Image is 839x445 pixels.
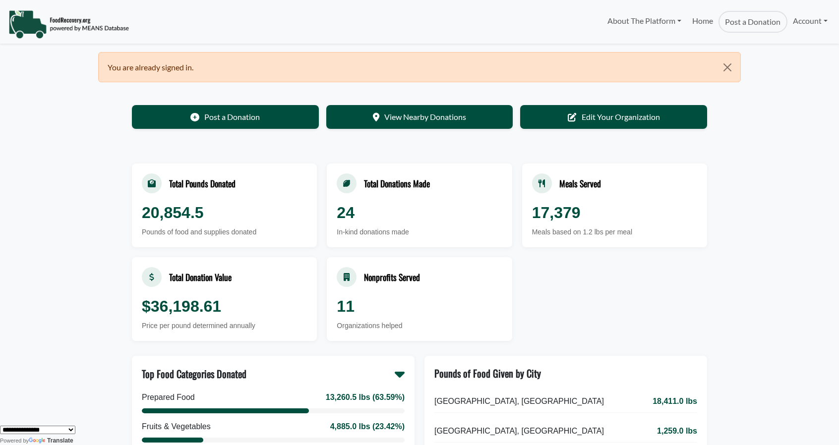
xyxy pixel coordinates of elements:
[169,177,236,190] div: Total Pounds Donated
[337,321,502,331] div: Organizations helped
[532,227,697,237] div: Meals based on 1.2 lbs per meal
[337,294,502,318] div: 11
[29,438,47,445] img: Google Translate
[532,201,697,224] div: 17,379
[142,201,307,224] div: 20,854.5
[142,294,307,318] div: $36,198.61
[653,395,697,407] span: 18,411.0 lbs
[29,437,73,444] a: Translate
[719,11,787,33] a: Post a Donation
[142,421,211,433] div: Fruits & Vegetables
[326,391,405,403] div: 13,260.5 lbs (63.59%)
[364,271,420,283] div: Nonprofits Served
[715,53,740,82] button: Close
[169,271,232,283] div: Total Donation Value
[520,105,707,129] a: Edit Your Organization
[142,321,307,331] div: Price per pound determined annually
[687,11,719,33] a: Home
[559,177,601,190] div: Meals Served
[326,105,513,129] a: View Nearby Donations
[8,9,129,39] img: NavigationLogo_FoodRecovery-91c16205cd0af1ed486a0f1a7774a6544ea792ac00100771e7dd3ec7c0e58e41.png
[330,421,405,433] div: 4,885.0 lbs (23.42%)
[434,395,604,407] span: [GEOGRAPHIC_DATA], [GEOGRAPHIC_DATA]
[142,366,246,381] div: Top Food Categories Donated
[98,52,741,82] div: You are already signed in.
[364,177,430,190] div: Total Donations Made
[601,11,686,31] a: About The Platform
[337,227,502,237] div: In-kind donations made
[434,366,541,381] div: Pounds of Food Given by City
[787,11,833,31] a: Account
[132,105,319,129] a: Post a Donation
[337,201,502,224] div: 24
[142,227,307,237] div: Pounds of food and supplies donated
[142,391,195,403] div: Prepared Food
